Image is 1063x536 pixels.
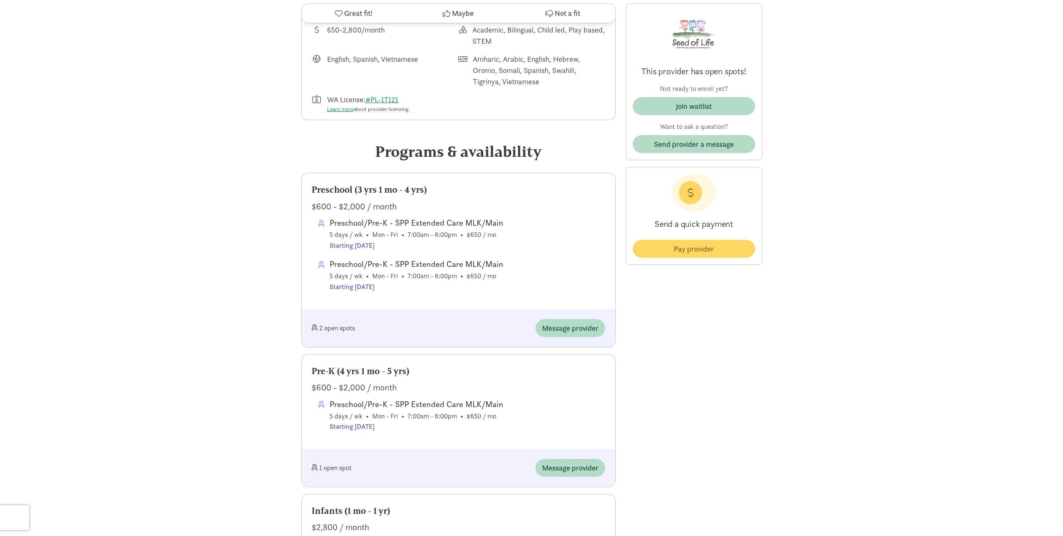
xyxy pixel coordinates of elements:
[312,365,605,378] div: Pre-K (4 yrs 1 mo - 5 yrs)
[330,257,503,271] div: Preschool/Pre-K - SPP Extended Care MLK/Main
[458,53,605,87] div: Languages spoken
[312,459,459,477] div: 1 open spot
[330,216,503,251] span: 5 days / wk • Mon - Fri • 7:00am - 6:00pm • $650 / mo
[327,94,410,113] div: WA License:
[327,106,353,113] a: Learn more
[330,282,503,292] div: Starting [DATE]
[535,459,605,477] button: Message provider
[674,243,714,254] span: Pay provider
[633,211,755,237] p: Send a quick payment
[472,24,605,47] div: Academic, Bilingual, Child led, Play based, STEM
[302,4,406,23] button: Great fit!
[510,4,615,23] button: Not a fit
[330,398,503,432] span: 5 days / wk • Mon - Fri • 7:00am - 6:00pm • $650 / mo
[312,319,459,337] div: 2 open spots
[312,521,605,534] div: $2,800 / month
[633,84,755,94] p: Not ready to enroll yet?
[458,24,605,47] div: This provider's education philosophy
[330,398,503,411] div: Preschool/Pre-K - SPP Extended Care MLK/Main
[312,200,605,213] div: $600 - $2,000 / month
[633,122,755,132] p: Want to ask a question?
[669,10,719,55] img: Provider logo
[312,24,459,47] div: Average tuition for this program
[633,135,755,153] button: Send provider a message
[327,24,385,47] div: 650-2,800/month
[330,421,503,432] div: Starting [DATE]
[330,216,503,229] div: Preschool/Pre-K - SPP Extended Care MLK/Main
[327,53,418,87] div: English, Spanish, Vietnamese
[633,65,755,77] p: This provider has open spots!
[633,97,755,115] button: Join waitlist
[344,8,373,19] span: Great fit!
[542,462,599,473] span: Message provider
[301,140,616,163] div: Programs & availability
[312,94,459,113] div: License number
[555,8,580,19] span: Not a fit
[535,319,605,337] button: Message provider
[312,381,605,394] div: $600 - $2,000 / month
[312,504,605,518] div: Infants (1 mo - 1 yr)
[312,53,459,87] div: Languages taught
[654,138,734,150] span: Send provider a message
[330,257,503,292] span: 5 days / wk • Mon - Fri • 7:00am - 6:00pm • $650 / mo
[327,105,410,113] div: about provider licensing.
[312,183,605,196] div: Preschool (3 yrs 1 mo - 4 yrs)
[676,101,712,112] div: Join waitlist
[542,322,599,334] span: Message provider
[473,53,605,87] div: Amharic, Arabic, English, Hebrew, Oromo, Somali, Spanish, Swahili, Tigrinya, Vietnamese
[365,95,398,104] a: #PL-17121
[406,4,510,23] button: Maybe
[330,240,503,251] div: Starting [DATE]
[452,8,474,19] span: Maybe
